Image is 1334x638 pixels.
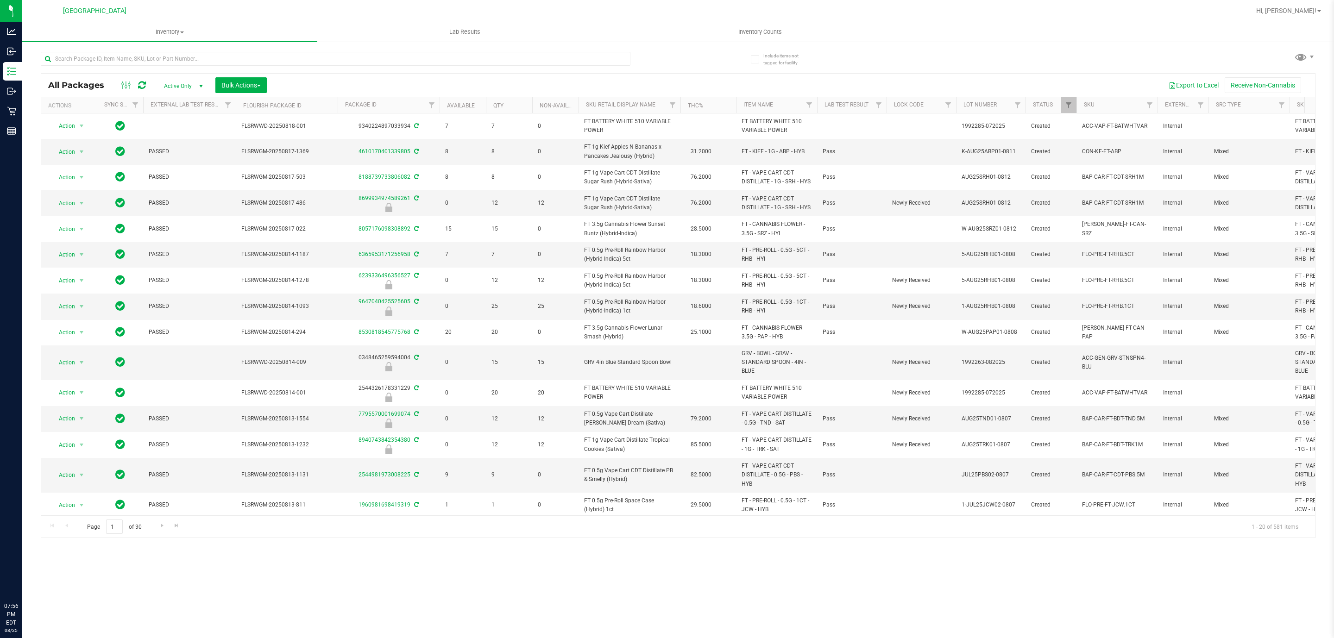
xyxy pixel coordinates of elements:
a: Sync Status [104,101,140,108]
span: In Sync [115,196,125,209]
span: GRV - BOWL - GRAV - STANDARD SPOON - 4IN - BLUE [742,349,812,376]
span: 8 [445,147,480,156]
span: Mixed [1214,173,1284,181]
a: Package ID [345,101,377,108]
a: 8940743842354380 [359,437,410,443]
span: Action [50,171,76,184]
span: 20 [538,388,573,397]
a: 8057176098308892 [359,225,410,232]
a: External/Internal [1165,101,1221,108]
span: Internal [1163,358,1203,367]
span: FT - VAPE CART CDT DISTILLATE - 0.5G - PBS - HYB [742,462,812,488]
span: Created [1031,225,1071,233]
span: 20 [491,328,527,337]
a: Filter [1142,97,1158,113]
span: Newly Received [892,199,950,207]
inline-svg: Inventory [7,67,16,76]
span: PASSED [149,276,230,285]
span: 15 [491,358,527,367]
span: Created [1031,276,1071,285]
span: In Sync [115,300,125,313]
span: K-AUG25ABP01-0811 [962,147,1020,156]
span: 0 [445,302,480,311]
span: Action [50,412,76,425]
span: 1992263-082025 [962,358,1020,367]
a: Filter [128,97,143,113]
span: FLSRWGM-20250817-503 [241,173,332,181]
span: Mixed [1214,276,1284,285]
span: select [76,223,88,236]
a: Available [447,102,475,109]
span: Pass [823,302,881,311]
span: 76.2000 [686,196,716,210]
span: FT 1g Vape Cart CDT Distillate Sugar Rush (Hybrid-Sativa) [584,169,675,186]
iframe: Resource center [9,564,37,592]
span: Action [50,145,76,158]
span: Mixed [1214,199,1284,207]
a: 6239336496356527 [359,272,410,279]
a: Sku Retail Display Name [586,101,655,108]
a: Filter [1193,97,1208,113]
a: Go to the last page [170,519,183,532]
span: FT 1g Kief Apples N Bananas x Pancakes Jealousy (Hybrid) [584,143,675,160]
span: Sync from Compliance System [413,272,419,279]
span: FT - PRE-ROLL - 0.5G - 5CT - RHB - HYI [742,246,812,263]
span: Sync from Compliance System [413,298,419,305]
span: 5-AUG25RHB01-0808 [962,250,1020,259]
span: Internal [1163,199,1203,207]
span: FT 1g Vape Cart CDT Distillate Sugar Rush (Hybrid-Sativa) [584,194,675,212]
span: FT - PRE-ROLL - 0.5G - 1CT - JCW - HYB [742,496,812,514]
span: select [76,171,88,184]
a: Go to the next page [155,519,169,532]
a: 4610170401339805 [359,148,410,155]
div: 9340224897033934 [336,122,441,131]
span: Created [1031,122,1071,131]
span: FT BATTERY WHITE 510 VARIABLE POWER [584,384,675,401]
span: ACC-VAP-FT-BATWHTVAR [1082,388,1152,397]
span: 1-AUG25RHB01-0808 [962,302,1020,311]
span: All Packages [48,80,113,90]
span: FLSRWGM-20250814-1278 [241,276,332,285]
span: Created [1031,388,1071,397]
span: FT - CANNABIS FLOWER - 3.5G - SRZ - HYI [742,220,812,238]
span: Created [1031,302,1071,311]
span: Action [50,223,76,236]
span: Sync from Compliance System [413,195,419,201]
span: select [76,119,88,132]
span: select [76,356,88,369]
span: FLSRWGM-20250814-1187 [241,250,332,259]
span: 25 [538,302,573,311]
a: Qty [493,102,503,109]
span: W-AUG25PAP01-0808 [962,328,1020,337]
span: select [76,438,88,451]
span: AUG25SRH01-0812 [962,199,1020,207]
a: Item Name [743,101,773,108]
a: External Lab Test Result [151,101,223,108]
inline-svg: Retail [7,106,16,116]
span: select [76,145,88,158]
span: 0 [538,328,573,337]
span: FT - KIEF - 1G - ABP - HYB [742,147,812,156]
span: Newly Received [892,276,950,285]
span: select [76,469,88,482]
button: Bulk Actions [215,77,267,93]
span: 0 [538,173,573,181]
a: 8699934974589261 [359,195,410,201]
span: FLO-PRE-FT-RHB.1CT [1082,302,1152,311]
span: select [76,412,88,425]
span: 1992285-072025 [962,388,1020,397]
span: 18.6000 [686,300,716,313]
a: 8530818545775768 [359,329,410,335]
span: Created [1031,173,1071,181]
inline-svg: Inbound [7,47,16,56]
span: BAP-CAR-FT-CDT-SRH1M [1082,173,1152,181]
span: Internal [1163,147,1203,156]
a: SKU Name [1297,101,1325,108]
span: Action [50,197,76,210]
span: Inventory [22,28,317,36]
span: Internal [1163,225,1203,233]
span: Action [50,119,76,132]
span: select [76,326,88,339]
span: Newly Received [892,358,950,367]
span: Internal [1163,250,1203,259]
